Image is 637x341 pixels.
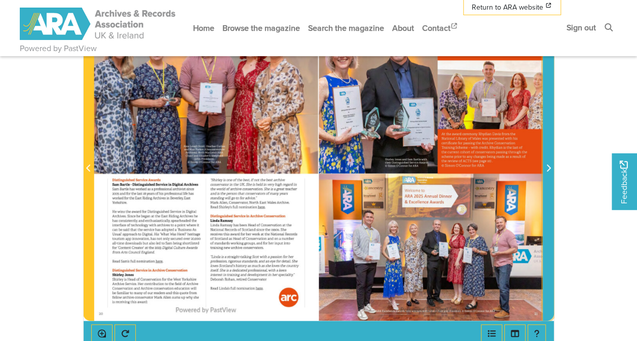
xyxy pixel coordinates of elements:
span: Return to ARA website [472,2,543,13]
a: Home [189,15,218,41]
a: Powered by PastView [20,42,97,55]
a: Browse the magazine [218,15,304,41]
span: Feedback [618,161,630,204]
button: Next Page [543,4,554,321]
a: Search the magazine [304,15,388,41]
a: Sign out [563,14,600,41]
button: Previous Page [83,4,94,321]
a: Would you like to provide feedback? [612,153,637,210]
a: ARA - ARC Magazine | Powered by PastView logo [20,2,177,46]
a: Contact [418,15,463,41]
a: About [388,15,418,41]
img: ARA - ARC Magazine | Powered by PastView [20,8,177,40]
